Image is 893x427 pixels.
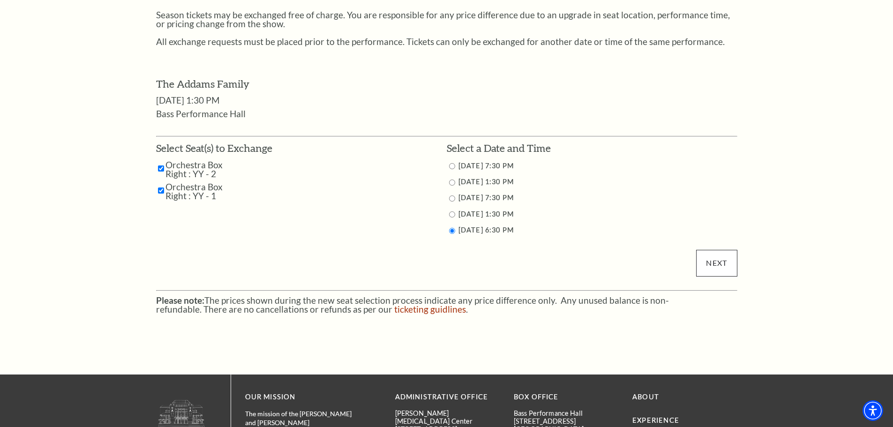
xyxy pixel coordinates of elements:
p: [PERSON_NAME][MEDICAL_DATA] Center [395,409,500,426]
span: Bass Performance Hall [156,108,246,119]
label: [DATE] 1:30 PM [458,210,514,218]
input: Submit button [696,250,737,276]
input: Orchestra Box Right : YY - 1 [158,182,164,199]
p: [STREET_ADDRESS] [514,417,618,425]
label: [DATE] 1:30 PM [458,178,514,186]
div: Accessibility Menu [863,400,883,421]
p: Bass Performance Hall [514,409,618,417]
strong: Please note: [156,295,204,306]
input: 10/26/2025 6:30 PM [449,228,455,234]
label: [DATE] 7:30 PM [458,194,514,202]
p: All exchange requests must be placed prior to the performance. Tickets can only be exchanged for ... [156,37,737,46]
span: [DATE] 1:30 PM [156,95,219,105]
label: Orchestra Box Right : YY - 2 [165,160,237,178]
p: OUR MISSION [245,391,362,403]
p: The prices shown during the new seat selection process indicate any price difference only. Any un... [156,296,737,314]
h3: The Addams Family [156,77,737,91]
input: 10/25/2025 1:30 PM [449,180,455,186]
label: [DATE] 7:30 PM [458,162,514,170]
a: About [632,393,659,401]
label: Orchestra Box Right : YY - 1 [165,182,237,200]
label: [DATE] 6:30 PM [458,226,514,234]
p: Season tickets may be exchanged free of charge. You are responsible for any price difference due ... [156,10,737,28]
p: Administrative Office [395,391,500,403]
input: 10/26/2025 1:30 PM [449,211,455,217]
p: BOX OFFICE [514,391,618,403]
a: ticketing guidlines - open in a new tab [394,304,466,315]
h3: Select Seat(s) to Exchange [156,141,275,156]
input: 10/24/2025 7:30 PM [449,163,455,169]
a: Experience [632,416,679,424]
input: 10/25/2025 7:30 PM [449,195,455,202]
input: Orchestra Box Right : YY - 2 [158,160,164,177]
h3: Select a Date and Time [447,141,737,156]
